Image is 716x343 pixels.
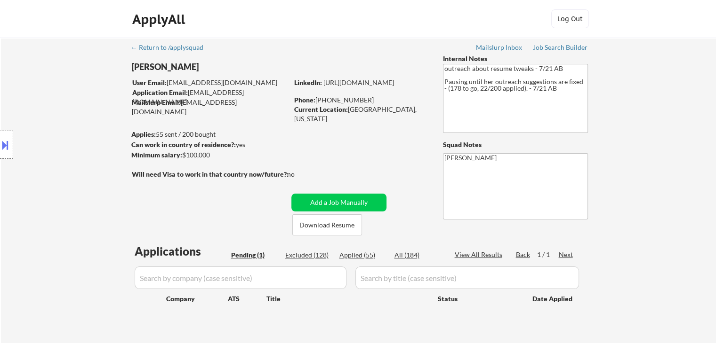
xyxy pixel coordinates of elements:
[339,250,386,260] div: Applied (55)
[438,290,519,307] div: Status
[532,294,574,304] div: Date Applied
[135,246,228,257] div: Applications
[394,250,442,260] div: All (184)
[294,96,315,104] strong: Phone:
[537,250,559,259] div: 1 / 1
[285,250,332,260] div: Excluded (128)
[132,88,288,106] div: [EMAIL_ADDRESS][DOMAIN_NAME]
[559,250,574,259] div: Next
[228,294,266,304] div: ATS
[166,294,228,304] div: Company
[287,170,314,179] div: no
[132,170,289,178] strong: Will need Visa to work in that country now/future?:
[131,140,285,149] div: yes
[131,44,212,53] a: ← Return to /applysquad
[443,140,588,149] div: Squad Notes
[355,266,579,289] input: Search by title (case sensitive)
[533,44,588,53] a: Job Search Builder
[132,11,188,27] div: ApplyAll
[516,250,531,259] div: Back
[533,44,588,51] div: Job Search Builder
[135,266,346,289] input: Search by company (case sensitive)
[231,250,278,260] div: Pending (1)
[291,194,386,211] button: Add a Job Manually
[131,44,212,51] div: ← Return to /applysquad
[131,140,236,148] strong: Can work in country of residence?:
[132,78,288,87] div: [EMAIL_ADDRESS][DOMAIN_NAME]
[132,98,288,116] div: [EMAIL_ADDRESS][DOMAIN_NAME]
[292,214,362,235] button: Download Resume
[132,61,325,73] div: [PERSON_NAME]
[551,9,589,28] button: Log Out
[455,250,505,259] div: View All Results
[266,294,429,304] div: Title
[131,150,288,160] div: $100,000
[294,105,427,123] div: [GEOGRAPHIC_DATA], [US_STATE]
[131,130,288,139] div: 55 sent / 200 bought
[476,44,523,53] a: Mailslurp Inbox
[443,54,588,63] div: Internal Notes
[294,95,427,105] div: [PHONE_NUMBER]
[294,78,322,86] strong: LinkedIn:
[476,44,523,51] div: Mailslurp Inbox
[323,78,394,86] a: [URL][DOMAIN_NAME]
[294,105,348,113] strong: Current Location:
